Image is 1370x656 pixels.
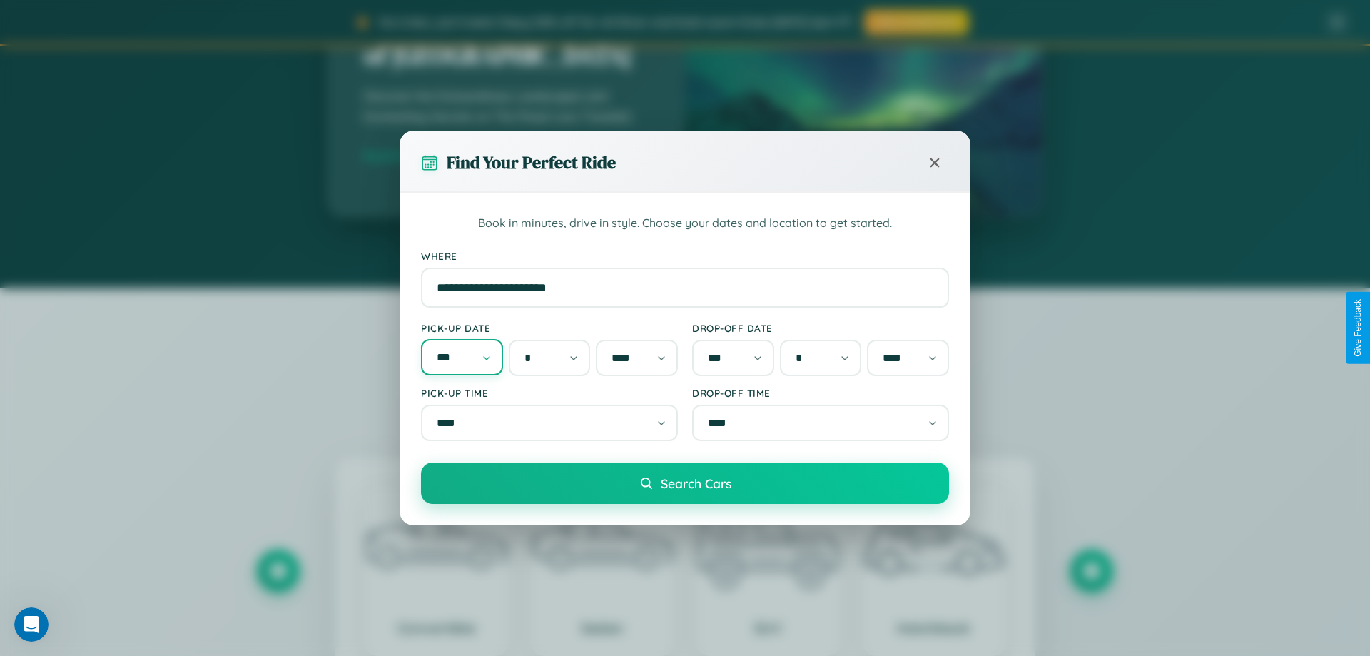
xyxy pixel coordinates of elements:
label: Where [421,250,949,262]
button: Search Cars [421,463,949,504]
label: Drop-off Time [692,387,949,399]
label: Drop-off Date [692,322,949,334]
p: Book in minutes, drive in style. Choose your dates and location to get started. [421,214,949,233]
label: Pick-up Date [421,322,678,334]
label: Pick-up Time [421,387,678,399]
span: Search Cars [661,475,731,491]
h3: Find Your Perfect Ride [447,151,616,174]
